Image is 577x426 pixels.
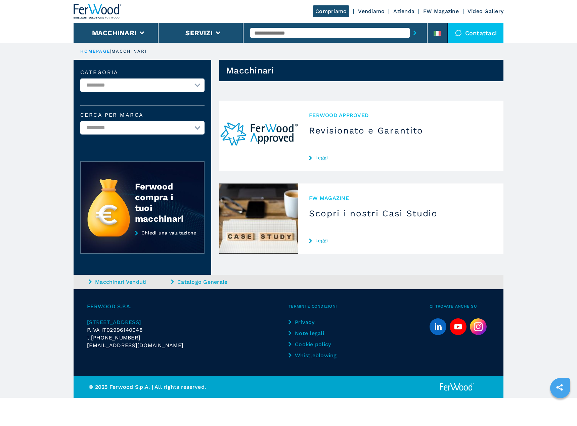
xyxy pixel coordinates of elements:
[309,208,493,219] h3: Scopri i nostri Casi Studio
[226,65,274,76] h1: Macchinari
[309,238,493,243] a: Leggi
[89,278,169,286] a: Macchinari Venduti
[430,303,490,310] span: Ci trovate anche su
[288,303,430,310] span: Termini e condizioni
[92,29,137,37] button: Macchinari
[551,379,568,396] a: sharethis
[219,183,298,254] img: Scopri i nostri Casi Studio
[313,5,349,17] a: Compriamo
[135,181,191,224] div: Ferwood compra i tuoi macchinari
[455,30,462,36] img: Contattaci
[288,318,345,326] a: Privacy
[185,29,213,37] button: Servizi
[80,230,205,254] a: Chiedi una valutazione
[470,318,487,335] img: Instagram
[110,49,112,54] span: |
[468,8,503,14] a: Video Gallery
[87,303,288,310] span: FERWOOD S.P.A.
[80,49,110,54] a: HOMEPAGE
[309,194,493,202] span: FW MAGAZINE
[87,319,141,325] span: [STREET_ADDRESS]
[112,48,147,54] p: macchinari
[219,101,298,171] img: Revisionato e Garantito
[448,23,504,43] div: Contattaci
[288,340,345,348] a: Cookie policy
[358,8,385,14] a: Vendiamo
[288,329,345,337] a: Note legali
[548,396,572,421] iframe: Chat
[87,334,288,341] div: t.
[430,318,446,335] a: linkedin
[89,383,288,391] p: © 2025 Ferwood S.p.A. | All rights reserved.
[87,341,183,349] span: [EMAIL_ADDRESS][DOMAIN_NAME]
[87,318,288,326] a: [STREET_ADDRESS]
[171,278,252,286] a: Catalogo Generale
[80,70,205,75] label: Categoria
[91,334,141,341] span: [PHONE_NUMBER]
[450,318,467,335] a: youtube
[423,8,459,14] a: FW Magazine
[410,25,420,41] button: submit-button
[309,125,493,136] h3: Revisionato e Garantito
[439,383,475,391] img: Ferwood
[309,111,493,119] span: Ferwood Approved
[309,155,493,160] a: Leggi
[74,4,122,19] img: Ferwood
[87,327,143,333] span: P.IVA IT02996140048
[288,352,345,359] a: Whistleblowing
[393,8,414,14] a: Azienda
[80,112,205,118] label: Cerca per marca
